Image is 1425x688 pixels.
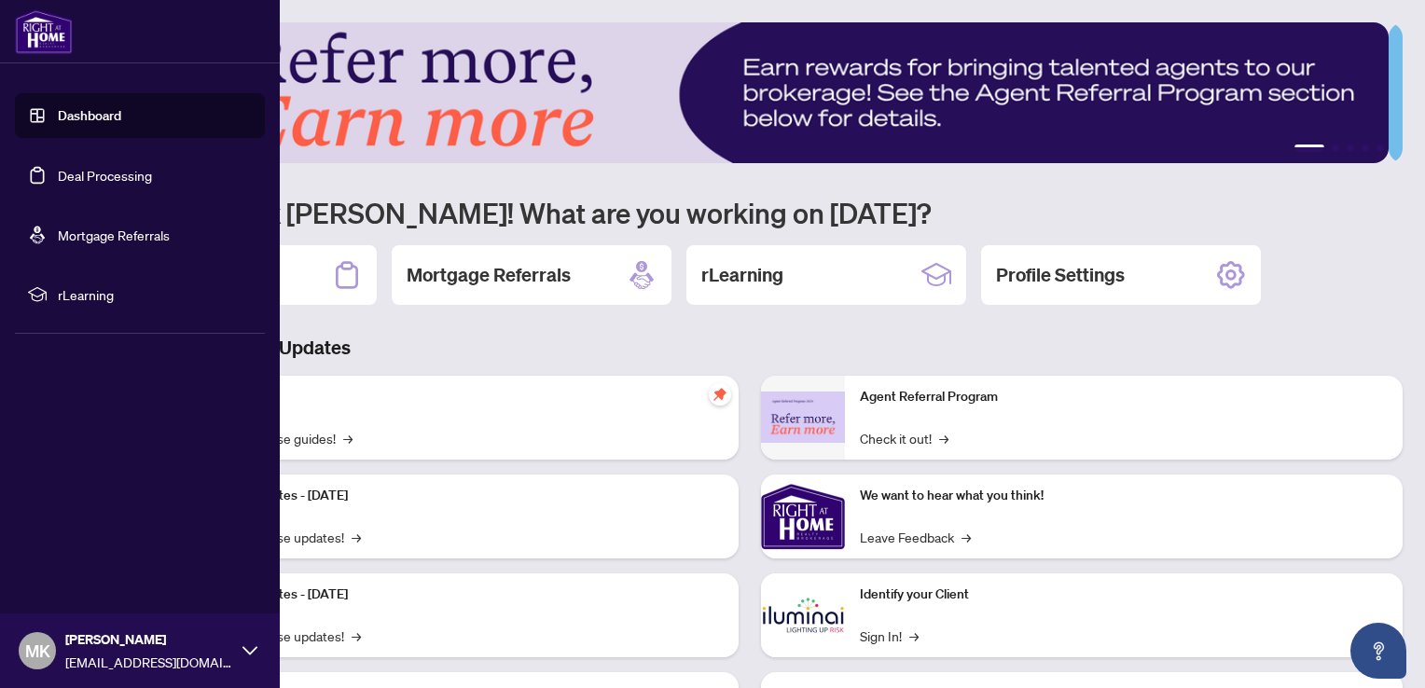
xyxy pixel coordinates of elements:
[196,585,724,605] p: Platform Updates - [DATE]
[58,107,121,124] a: Dashboard
[996,262,1125,288] h2: Profile Settings
[97,22,1389,163] img: Slide 0
[761,475,845,558] img: We want to hear what you think!
[97,195,1403,230] h1: Welcome back [PERSON_NAME]! What are you working on [DATE]?
[860,626,919,646] a: Sign In!→
[701,262,783,288] h2: rLearning
[909,626,919,646] span: →
[761,392,845,443] img: Agent Referral Program
[1294,144,1324,152] button: 1
[860,527,971,547] a: Leave Feedback→
[1350,623,1406,679] button: Open asap
[962,527,971,547] span: →
[709,383,731,406] span: pushpin
[761,573,845,657] img: Identify your Client
[58,284,252,305] span: rLearning
[343,428,353,448] span: →
[407,262,571,288] h2: Mortgage Referrals
[1377,144,1384,152] button: 5
[97,335,1403,361] h3: Brokerage & Industry Updates
[860,486,1388,506] p: We want to hear what you think!
[939,428,948,448] span: →
[860,585,1388,605] p: Identify your Client
[196,387,724,407] p: Self-Help
[196,486,724,506] p: Platform Updates - [DATE]
[58,167,152,184] a: Deal Processing
[58,227,170,243] a: Mortgage Referrals
[860,387,1388,407] p: Agent Referral Program
[25,638,50,664] span: MK
[1347,144,1354,152] button: 3
[352,527,361,547] span: →
[352,626,361,646] span: →
[65,629,233,650] span: [PERSON_NAME]
[1332,144,1339,152] button: 2
[15,9,73,54] img: logo
[65,652,233,672] span: [EMAIL_ADDRESS][DOMAIN_NAME]
[860,428,948,448] a: Check it out!→
[1362,144,1369,152] button: 4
